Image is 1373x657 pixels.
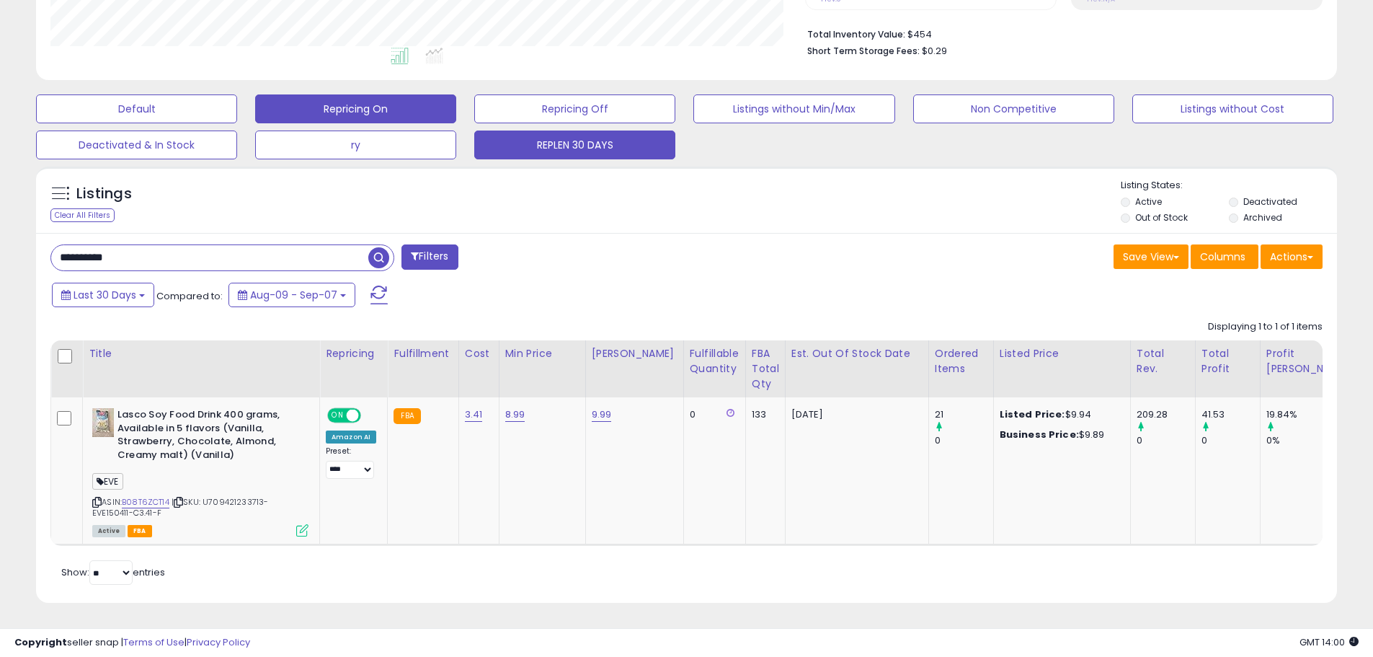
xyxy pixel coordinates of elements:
div: 0 [690,408,734,421]
button: Last 30 Days [52,283,154,307]
div: 0 [1201,434,1260,447]
span: Aug-09 - Sep-07 [250,288,337,302]
div: 0 [1137,434,1195,447]
div: Fulfillable Quantity [690,346,739,376]
div: $9.89 [1000,428,1119,441]
span: $0.29 [922,44,947,58]
span: OFF [359,410,382,422]
a: 9.99 [592,407,612,422]
label: Deactivated [1243,195,1297,208]
button: Deactivated & In Stock [36,131,237,159]
a: Privacy Policy [187,635,250,649]
div: Profit [PERSON_NAME] [1266,346,1352,376]
strong: Copyright [14,635,67,649]
p: Listing States: [1121,179,1337,193]
div: 133 [752,408,774,421]
a: B08T6ZCT14 [122,496,169,508]
button: Filters [401,244,458,270]
div: FBA Total Qty [752,346,779,392]
span: Show: entries [61,565,165,579]
button: Repricing On [255,94,456,123]
button: Listings without Cost [1132,94,1333,123]
div: Title [89,346,314,361]
div: 209.28 [1137,408,1195,421]
span: Compared to: [156,289,223,303]
div: 21 [935,408,993,421]
img: 41+fWaahk8L._SL40_.jpg [92,408,114,437]
div: seller snap | | [14,636,250,650]
div: Preset: [326,446,376,479]
div: 0% [1266,434,1358,447]
button: Actions [1261,244,1323,269]
div: 41.53 [1201,408,1260,421]
div: 19.84% [1266,408,1358,421]
button: Save View [1114,244,1188,269]
button: Repricing Off [474,94,675,123]
div: Total Rev. [1137,346,1189,376]
div: Displaying 1 to 1 of 1 items [1208,320,1323,334]
label: Active [1135,195,1162,208]
button: Non Competitive [913,94,1114,123]
div: Repricing [326,346,381,361]
a: 8.99 [505,407,525,422]
div: Ordered Items [935,346,987,376]
p: [DATE] [791,408,917,421]
div: Clear All Filters [50,208,115,222]
div: [PERSON_NAME] [592,346,677,361]
button: Listings without Min/Max [693,94,894,123]
small: FBA [394,408,420,424]
button: Columns [1191,244,1258,269]
span: Columns [1200,250,1245,264]
div: Listed Price [1000,346,1124,361]
span: All listings currently available for purchase on Amazon [92,525,125,537]
div: Amazon AI [326,431,376,444]
b: Lasco Soy Food Drink 400 grams, Available in 5 flavors (Vanilla, Strawberry, Chocolate, Almond, C... [117,408,293,465]
li: $454 [807,25,1312,42]
label: Archived [1243,211,1282,224]
div: Fulfillment [394,346,452,361]
span: FBA [128,525,152,537]
div: 0 [935,434,993,447]
label: Out of Stock [1135,211,1188,224]
b: Business Price: [1000,428,1079,441]
span: | SKU: U709421233713-EVE150411-C3.41-F [92,496,268,518]
b: Total Inventory Value: [807,28,905,40]
a: 3.41 [465,407,483,422]
div: $9.94 [1000,408,1119,421]
b: Listed Price: [1000,407,1065,421]
button: REPLEN 30 DAYS [474,131,675,159]
span: 2025-10-8 14:00 GMT [1299,635,1359,649]
a: Terms of Use [123,635,185,649]
div: Total Profit [1201,346,1254,376]
button: Default [36,94,237,123]
button: ry [255,131,456,159]
span: EVE [92,473,123,490]
div: Est. Out Of Stock Date [791,346,923,361]
span: Last 30 Days [74,288,136,302]
div: ASIN: [92,408,308,535]
button: Aug-09 - Sep-07 [228,283,355,307]
b: Short Term Storage Fees: [807,45,920,57]
div: Cost [465,346,493,361]
span: ON [329,410,347,422]
div: Min Price [505,346,579,361]
h5: Listings [76,184,132,204]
